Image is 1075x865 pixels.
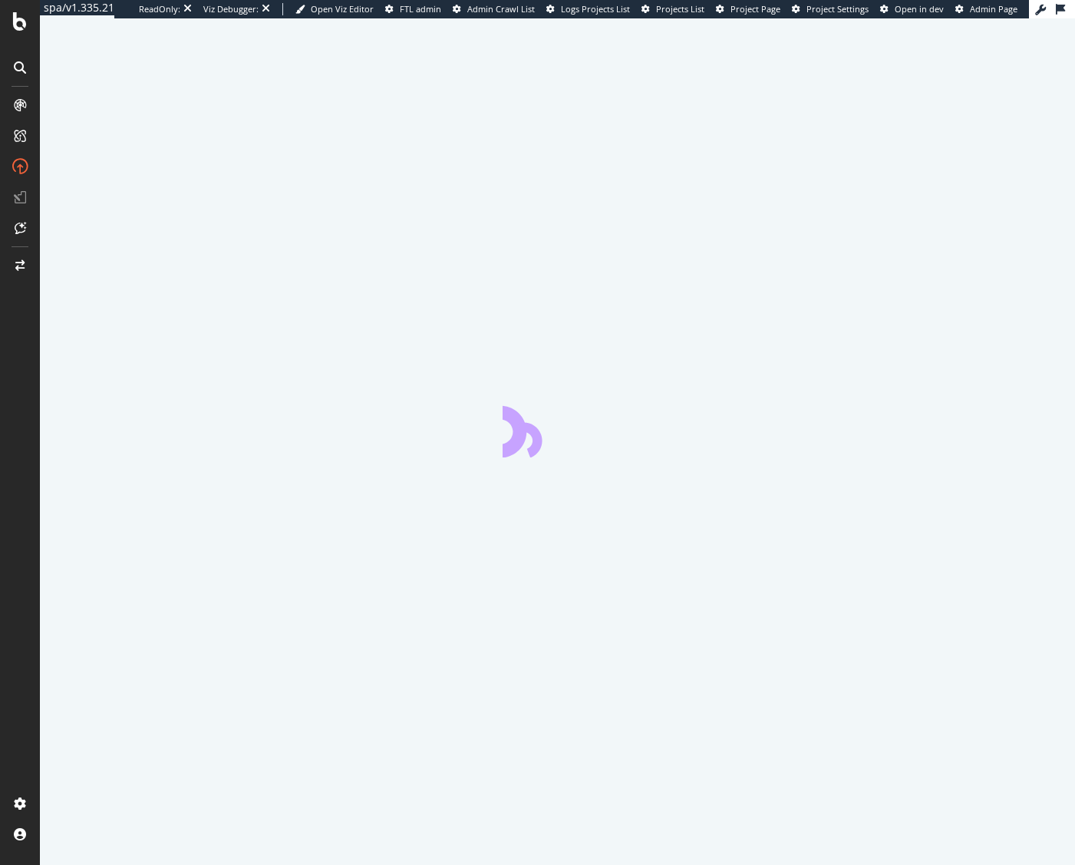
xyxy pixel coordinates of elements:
a: Project Settings [792,3,869,15]
span: Open in dev [895,3,944,15]
span: FTL admin [400,3,441,15]
div: animation [503,402,613,457]
span: Logs Projects List [561,3,630,15]
span: Project Page [730,3,780,15]
a: Open Viz Editor [295,3,374,15]
a: Admin Crawl List [453,3,535,15]
a: Logs Projects List [546,3,630,15]
span: Open Viz Editor [311,3,374,15]
span: Project Settings [806,3,869,15]
span: Projects List [656,3,704,15]
span: Admin Crawl List [467,3,535,15]
a: Projects List [641,3,704,15]
a: Project Page [716,3,780,15]
a: Admin Page [955,3,1017,15]
div: ReadOnly: [139,3,180,15]
a: FTL admin [385,3,441,15]
a: Open in dev [880,3,944,15]
span: Admin Page [970,3,1017,15]
div: Viz Debugger: [203,3,259,15]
